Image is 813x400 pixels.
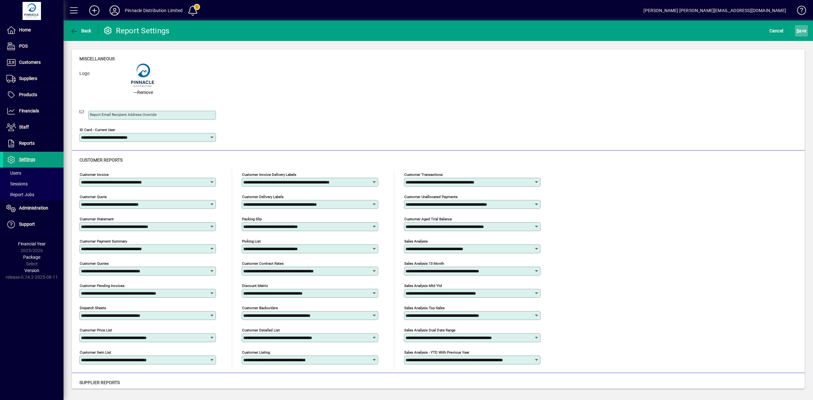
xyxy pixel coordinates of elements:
span: Staff [19,124,29,130]
span: Customer reports [79,157,123,163]
span: Sessions [6,181,28,186]
app-page-header-button: Back [64,25,98,37]
button: Back [69,25,93,37]
span: Back [70,28,91,33]
a: Staff [3,119,64,135]
mat-label: Sales analysis - YTD with previous year [404,350,469,355]
a: Products [3,87,64,103]
a: POS [3,38,64,54]
span: Administration [19,205,48,210]
mat-label: Customer Detailed List [242,328,280,332]
span: Remove [133,89,153,96]
mat-label: Customer Backorders [242,306,278,310]
a: Administration [3,200,64,216]
mat-label: Customer statement [80,217,114,221]
div: Pinnacle Distribution Limited [125,5,183,16]
span: Settings [19,157,35,162]
span: Reports [19,141,35,146]
a: Financials [3,103,64,119]
a: Report Jobs [3,189,64,200]
button: Remove [131,84,156,96]
mat-label: Customer Contract Rates [242,261,284,266]
a: Customers [3,55,64,70]
mat-label: Customer delivery labels [242,195,284,199]
mat-label: Sales analysis [404,239,428,243]
mat-label: Customer aged trial balance [404,217,452,221]
span: Package [23,255,40,260]
mat-label: Sales analysis top sales [404,306,445,310]
button: Profile [104,5,125,16]
mat-label: Discount Matrix [242,283,268,288]
mat-label: ID Card - Current User [80,128,115,132]
mat-label: Dispatch sheets [80,306,106,310]
a: Suppliers [3,71,64,87]
span: POS [19,43,28,49]
button: Save [795,25,808,37]
mat-label: Customer Listing [242,350,270,355]
a: Sessions [3,178,64,189]
span: ave [796,26,806,36]
span: Products [19,92,37,97]
div: Report Settings [103,26,170,36]
mat-label: Customer invoice [80,172,109,177]
a: Users [3,168,64,178]
span: Miscellaneous [79,56,115,61]
span: Version [24,268,39,273]
mat-label: Customer quote [80,195,107,199]
mat-label: Picking List [242,239,261,243]
button: Cancel [768,25,785,37]
mat-label: Sales analysis dual date range [404,328,455,332]
label: Logo [75,70,123,96]
span: Financial Year [18,241,46,246]
mat-label: Customer quotes [80,261,109,266]
mat-label: Packing Slip [242,217,262,221]
span: Report Jobs [6,192,34,197]
span: Customers [19,60,41,65]
mat-label: Customer Payment Summary [80,239,127,243]
mat-label: Customer pending invoices [80,283,124,288]
span: Supplier reports [79,380,120,385]
mat-label: Customer transactions [404,172,443,177]
span: Financials [19,108,39,113]
span: Cancel [769,26,783,36]
span: Support [19,222,35,227]
a: Reports [3,136,64,151]
mat-label: Report Email Recipient Address Override [90,112,157,117]
a: Support [3,217,64,232]
a: Home [3,22,64,38]
mat-label: Customer Price List [80,328,112,332]
mat-label: Customer invoice delivery labels [242,172,296,177]
div: [PERSON_NAME] [PERSON_NAME][EMAIL_ADDRESS][DOMAIN_NAME] [643,5,786,16]
mat-label: Sales analysis mtd ytd [404,283,442,288]
mat-label: Customer unallocated payments [404,195,458,199]
mat-label: Customer Item List [80,350,111,355]
a: Knowledge Base [792,1,805,22]
span: Home [19,27,31,32]
button: Add [84,5,104,16]
span: S [796,28,799,33]
span: Users [6,170,21,176]
mat-label: Sales analysis 13 month [404,261,444,266]
span: Suppliers [19,76,37,81]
